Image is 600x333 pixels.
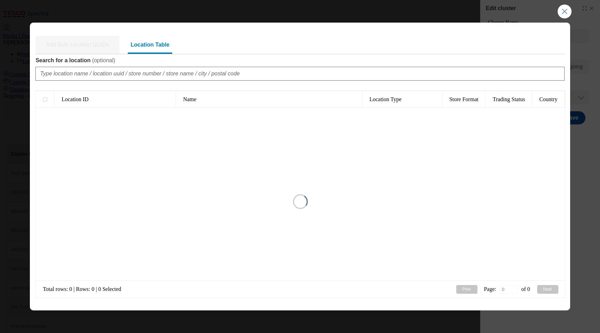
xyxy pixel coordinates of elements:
[369,96,401,103] span: Location Type
[539,96,557,103] span: Country
[30,23,570,310] div: Modal
[35,34,564,317] div: Modal
[449,96,478,103] span: Store Format
[35,67,564,81] input: Type location name / location uuid / store number / store name / city / postal code
[183,96,196,103] span: Name
[35,57,564,64] label: Search for a location
[61,96,89,103] span: Location ID
[521,286,530,292] span: of 0
[558,5,572,18] button: Close Modal
[493,96,525,103] span: Trading Status
[484,286,497,292] span: Page:
[131,42,169,48] span: Location Table
[36,282,128,297] div: Total rows: 0 | Rows: 0 | 0 Selected
[92,57,115,63] span: ( optional )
